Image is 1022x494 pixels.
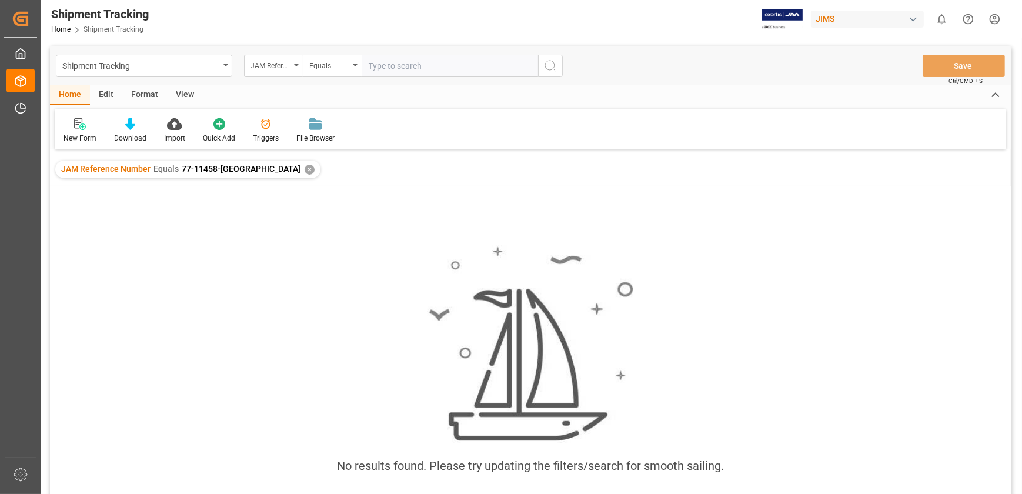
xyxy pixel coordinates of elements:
div: JIMS [811,11,924,28]
div: New Form [64,133,96,143]
button: open menu [56,55,232,77]
div: Format [122,85,167,105]
span: 77-11458-[GEOGRAPHIC_DATA] [182,164,300,173]
button: JIMS [811,8,929,30]
div: Home [50,85,90,105]
img: Exertis%20JAM%20-%20Email%20Logo.jpg_1722504956.jpg [762,9,803,29]
button: show 0 new notifications [929,6,955,32]
div: Import [164,133,185,143]
button: open menu [303,55,362,77]
div: Download [114,133,146,143]
div: ✕ [305,165,315,175]
div: Shipment Tracking [62,58,219,72]
div: Triggers [253,133,279,143]
div: Edit [90,85,122,105]
span: JAM Reference Number [61,164,151,173]
button: Help Center [955,6,981,32]
span: Ctrl/CMD + S [948,76,983,85]
button: Save [923,55,1005,77]
a: Home [51,25,71,34]
input: Type to search [362,55,538,77]
div: JAM Reference Number [251,58,290,71]
img: smooth_sailing.jpeg [427,245,633,443]
div: No results found. Please try updating the filters/search for smooth sailing. [337,457,724,475]
div: View [167,85,203,105]
div: Equals [309,58,349,71]
button: open menu [244,55,303,77]
div: Quick Add [203,133,235,143]
div: Shipment Tracking [51,5,149,23]
button: search button [538,55,563,77]
div: File Browser [296,133,335,143]
span: Equals [153,164,179,173]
